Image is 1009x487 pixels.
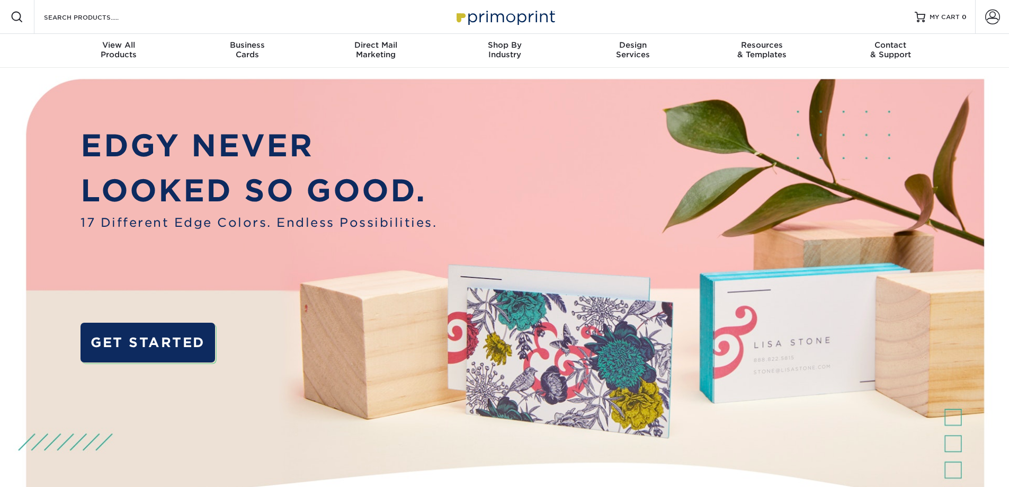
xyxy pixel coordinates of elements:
[55,40,183,59] div: Products
[826,40,955,59] div: & Support
[81,123,437,169] p: EDGY NEVER
[311,40,440,50] span: Direct Mail
[826,34,955,68] a: Contact& Support
[569,40,698,59] div: Services
[55,40,183,50] span: View All
[569,40,698,50] span: Design
[698,40,826,50] span: Resources
[55,34,183,68] a: View AllProducts
[698,40,826,59] div: & Templates
[81,323,215,362] a: GET STARTED
[81,214,437,232] span: 17 Different Edge Colors. Endless Possibilities.
[311,40,440,59] div: Marketing
[440,40,569,50] span: Shop By
[43,11,146,23] input: SEARCH PRODUCTS.....
[698,34,826,68] a: Resources& Templates
[81,168,437,214] p: LOOKED SO GOOD.
[930,13,960,22] span: MY CART
[183,34,311,68] a: BusinessCards
[440,40,569,59] div: Industry
[183,40,311,59] div: Cards
[962,13,967,21] span: 0
[569,34,698,68] a: DesignServices
[452,5,558,28] img: Primoprint
[311,34,440,68] a: Direct MailMarketing
[440,34,569,68] a: Shop ByIndustry
[826,40,955,50] span: Contact
[183,40,311,50] span: Business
